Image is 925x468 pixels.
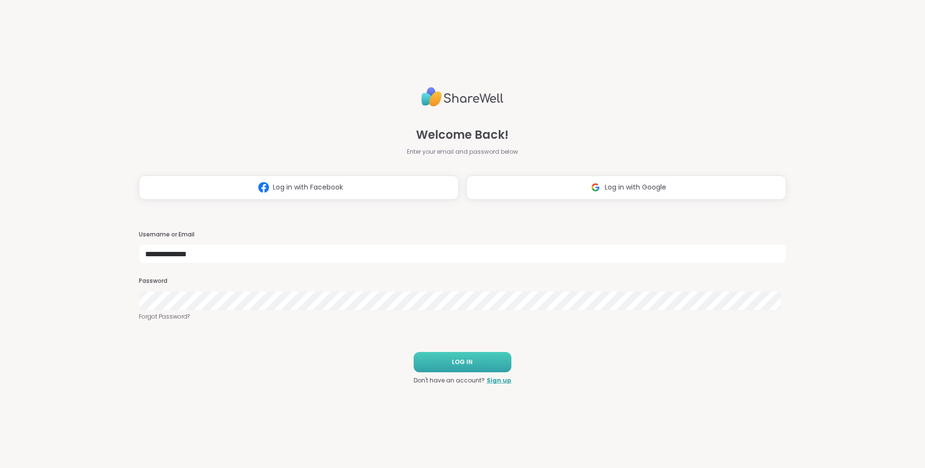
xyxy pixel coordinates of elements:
[139,277,786,285] h3: Password
[407,147,518,156] span: Enter your email and password below
[414,376,485,385] span: Don't have an account?
[139,175,459,200] button: Log in with Facebook
[139,231,786,239] h3: Username or Email
[487,376,511,385] a: Sign up
[452,358,473,366] span: LOG IN
[139,312,786,321] a: Forgot Password?
[254,178,273,196] img: ShareWell Logomark
[466,175,786,200] button: Log in with Google
[414,352,511,372] button: LOG IN
[416,126,508,144] span: Welcome Back!
[586,178,605,196] img: ShareWell Logomark
[273,182,343,192] span: Log in with Facebook
[421,83,504,111] img: ShareWell Logo
[605,182,666,192] span: Log in with Google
